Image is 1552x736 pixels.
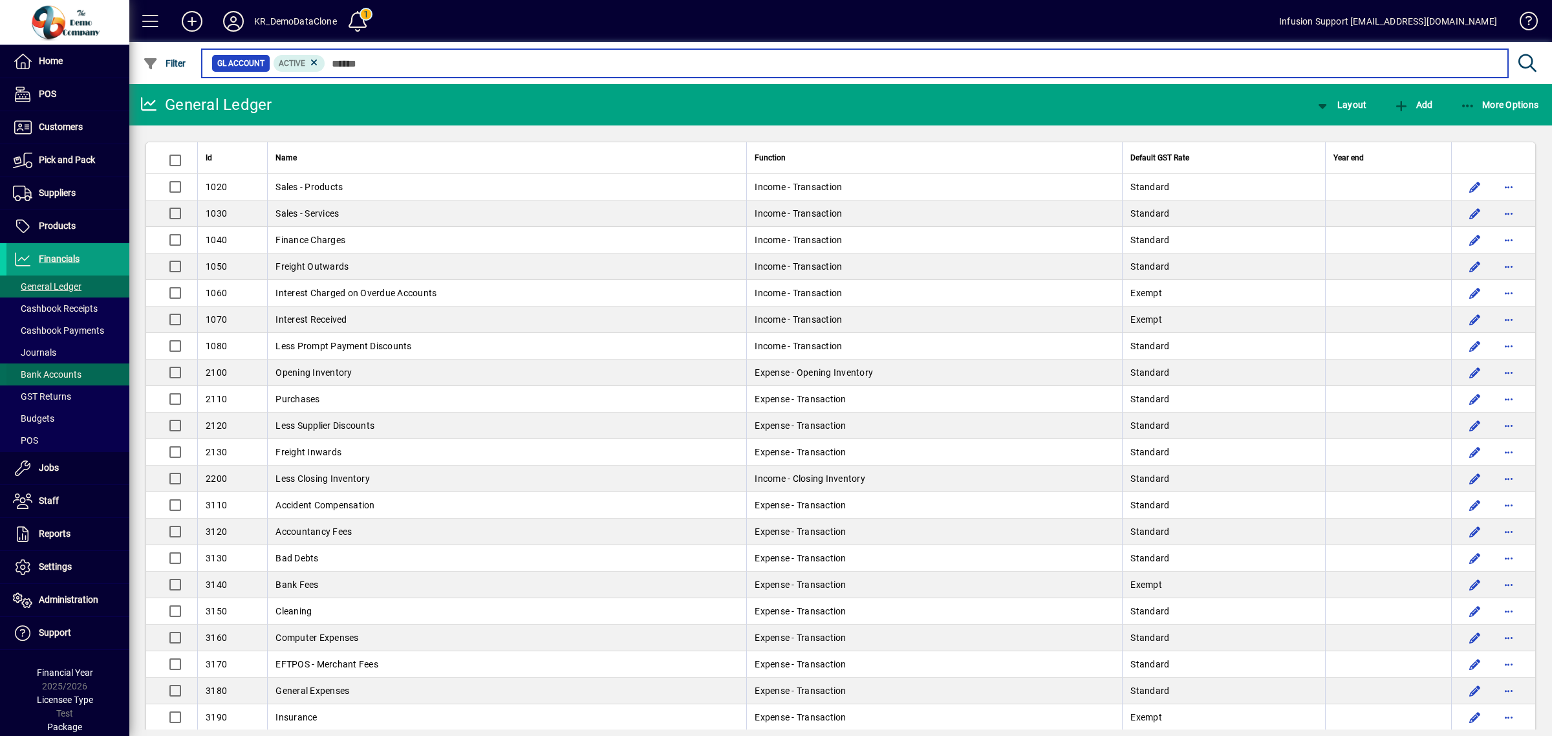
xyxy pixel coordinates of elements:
[206,341,227,351] span: 1080
[6,210,129,243] a: Products
[755,659,846,669] span: Expense - Transaction
[1460,100,1539,110] span: More Options
[206,606,227,616] span: 3150
[1311,93,1370,116] button: Layout
[39,188,76,198] span: Suppliers
[13,347,56,358] span: Journals
[1130,394,1169,404] span: Standard
[6,298,129,319] a: Cashbook Receipts
[1130,633,1169,643] span: Standard
[206,712,227,722] span: 3190
[1498,177,1519,197] button: More options
[39,594,98,605] span: Administration
[1465,415,1485,436] button: Edit
[6,276,129,298] a: General Ledger
[206,686,227,696] span: 3180
[206,151,212,165] span: Id
[213,10,254,33] button: Profile
[1130,553,1169,563] span: Standard
[206,235,227,245] span: 1040
[13,281,81,292] span: General Ledger
[755,579,846,590] span: Expense - Transaction
[1130,659,1169,669] span: Standard
[1130,473,1169,484] span: Standard
[47,722,82,732] span: Package
[1498,468,1519,489] button: More options
[275,151,738,165] div: Name
[206,314,227,325] span: 1070
[755,182,842,192] span: Income - Transaction
[1498,256,1519,277] button: More options
[143,58,186,69] span: Filter
[1498,707,1519,728] button: More options
[6,452,129,484] a: Jobs
[275,235,345,245] span: Finance Charges
[275,473,370,484] span: Less Closing Inventory
[275,420,374,431] span: Less Supplier Discounts
[1465,389,1485,409] button: Edit
[1465,230,1485,250] button: Edit
[206,553,227,563] span: 3130
[1333,151,1364,165] span: Year end
[206,447,227,457] span: 2130
[1130,712,1162,722] span: Exempt
[13,391,71,402] span: GST Returns
[275,288,436,298] span: Interest Charged on Overdue Accounts
[1130,208,1169,219] span: Standard
[275,394,319,404] span: Purchases
[1498,601,1519,622] button: More options
[1498,442,1519,462] button: More options
[39,155,95,165] span: Pick and Pack
[1465,548,1485,568] button: Edit
[275,208,339,219] span: Sales - Services
[1465,442,1485,462] button: Edit
[274,55,325,72] mat-chip: Activation Status: Active
[1130,526,1169,537] span: Standard
[1465,521,1485,542] button: Edit
[1498,336,1519,356] button: More options
[39,528,70,539] span: Reports
[6,518,129,550] a: Reports
[206,579,227,590] span: 3140
[39,89,56,99] span: POS
[1130,314,1162,325] span: Exempt
[6,177,129,210] a: Suppliers
[755,473,865,484] span: Income - Closing Inventory
[1457,93,1542,116] button: More Options
[206,182,227,192] span: 1020
[755,686,846,696] span: Expense - Transaction
[1498,495,1519,515] button: More options
[13,413,54,424] span: Budgets
[1498,283,1519,303] button: More options
[1465,336,1485,356] button: Edit
[6,111,129,144] a: Customers
[275,579,318,590] span: Bank Fees
[39,122,83,132] span: Customers
[755,151,786,165] span: Function
[1130,288,1162,298] span: Exempt
[206,526,227,537] span: 3120
[275,314,347,325] span: Interest Received
[275,686,349,696] span: General Expenses
[6,341,129,363] a: Journals
[1498,389,1519,409] button: More options
[217,57,264,70] span: GL Account
[1498,230,1519,250] button: More options
[6,551,129,583] a: Settings
[1498,680,1519,701] button: More options
[275,447,341,457] span: Freight Inwards
[1390,93,1436,116] button: Add
[1130,500,1169,510] span: Standard
[1130,447,1169,457] span: Standard
[1130,235,1169,245] span: Standard
[1315,100,1366,110] span: Layout
[755,261,842,272] span: Income - Transaction
[6,617,129,649] a: Support
[275,553,318,563] span: Bad Debts
[1130,261,1169,272] span: Standard
[1498,654,1519,675] button: More options
[1498,548,1519,568] button: More options
[206,420,227,431] span: 2120
[39,462,59,473] span: Jobs
[6,144,129,177] a: Pick and Pack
